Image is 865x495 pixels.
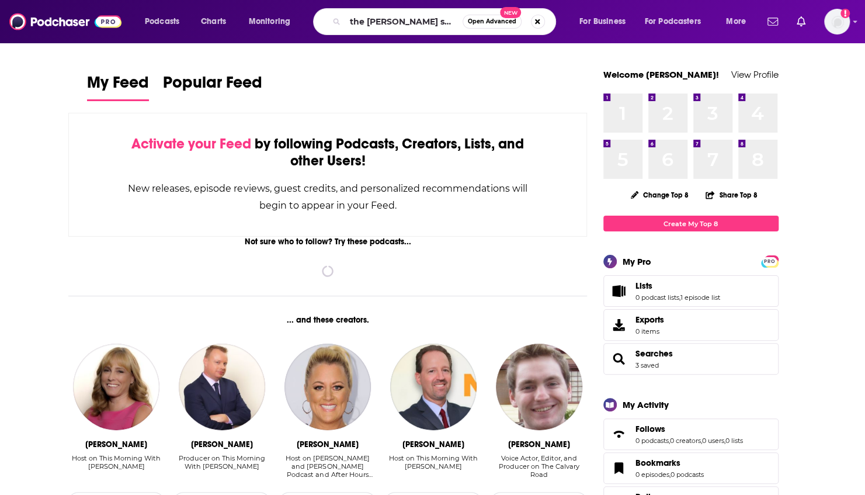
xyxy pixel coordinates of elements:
[68,454,165,470] div: Host on This Morning With [PERSON_NAME]
[496,344,582,430] img: Daniel Cuneo
[635,424,665,434] span: Follows
[163,72,262,101] a: Popular Feed
[607,283,631,299] a: Lists
[87,72,149,99] span: My Feed
[635,293,679,302] a: 0 podcast lists
[635,470,669,479] a: 0 episodes
[725,437,743,445] a: 0 lists
[726,13,746,30] span: More
[179,344,265,430] img: Mike Gavin
[68,315,588,325] div: ... and these creators.
[491,454,587,479] div: Voice Actor, Editor, and Producer on The Calvary Road
[249,13,290,30] span: Monitoring
[603,69,719,80] a: Welcome [PERSON_NAME]!
[731,69,779,80] a: View Profile
[623,256,651,267] div: My Pro
[624,188,696,202] button: Change Top 8
[669,437,670,445] span: ,
[324,8,567,35] div: Search podcasts, credits, & more...
[85,439,147,449] div: Jennifer Kushinka
[824,9,850,34] span: Logged in as WE_Broadcast
[645,13,701,30] span: For Podcasters
[635,327,664,335] span: 0 items
[635,314,664,325] span: Exports
[603,216,779,231] a: Create My Top 8
[9,11,121,33] img: Podchaser - Follow, Share and Rate Podcasts
[137,12,194,31] button: open menu
[173,454,270,479] div: Producer on This Morning With Gordon Deal
[623,399,669,410] div: My Activity
[402,439,464,449] div: Gordon Deal
[87,72,149,101] a: My Feed
[191,439,253,449] div: Mike Gavin
[670,437,701,445] a: 0 creators
[68,237,588,247] div: Not sure who to follow? Try these podcasts...
[702,437,724,445] a: 0 users
[669,470,671,479] span: ,
[491,454,587,479] div: Voice Actor, Editor, and Producer on The Calvary Road
[603,343,779,375] span: Searches
[603,275,779,307] span: Lists
[637,12,718,31] button: open menu
[603,418,779,450] span: Follows
[840,9,850,18] svg: Add a profile image
[724,437,725,445] span: ,
[635,281,720,291] a: Lists
[297,439,359,449] div: Heidi Hamilton
[390,344,477,430] img: Gordon Deal
[792,12,810,32] a: Show notifications dropdown
[279,454,376,479] div: Host on Heidi and Frank Podcast and After Hours with Heidi and F…
[603,309,779,341] a: Exports
[279,454,376,479] div: Host on [PERSON_NAME] and [PERSON_NAME] Podcast and After Hours with [PERSON_NAME] and F…
[705,184,758,206] button: Share Top 8
[763,257,777,266] span: PRO
[345,12,463,31] input: Search podcasts, credits, & more...
[68,454,165,479] div: Host on This Morning With Gordon Deal
[635,348,673,359] a: Searches
[607,426,631,442] a: Follows
[127,136,529,169] div: by following Podcasts, Creators, Lists, and other Users!
[73,344,159,430] img: Jennifer Kushinka
[201,13,226,30] span: Charts
[603,452,779,484] span: Bookmarks
[127,180,529,214] div: New releases, episode reviews, guest credits, and personalized recommendations will begin to appe...
[241,12,305,31] button: open menu
[824,9,850,34] img: User Profile
[607,351,631,367] a: Searches
[635,424,743,434] a: Follows
[463,15,522,29] button: Open AdvancedNew
[718,12,760,31] button: open menu
[680,293,720,302] a: 1 episode list
[468,19,516,25] span: Open Advanced
[635,361,659,369] a: 3 saved
[635,281,652,291] span: Lists
[131,135,251,153] span: Activate your Feed
[701,437,702,445] span: ,
[607,317,631,333] span: Exports
[385,454,481,470] div: Host on This Morning With [PERSON_NAME]
[173,454,270,470] div: Producer on This Morning With [PERSON_NAME]
[508,439,570,449] div: Daniel Cuneo
[763,12,783,32] a: Show notifications dropdown
[193,12,233,31] a: Charts
[163,72,262,99] span: Popular Feed
[671,470,704,479] a: 0 podcasts
[635,437,669,445] a: 0 podcasts
[635,458,680,468] span: Bookmarks
[679,293,680,302] span: ,
[385,454,481,479] div: Host on This Morning With Gordon Deal
[579,13,626,30] span: For Business
[284,344,371,430] img: Heidi Hamilton
[500,7,521,18] span: New
[635,458,704,468] a: Bookmarks
[145,13,179,30] span: Podcasts
[571,12,640,31] button: open menu
[607,460,631,476] a: Bookmarks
